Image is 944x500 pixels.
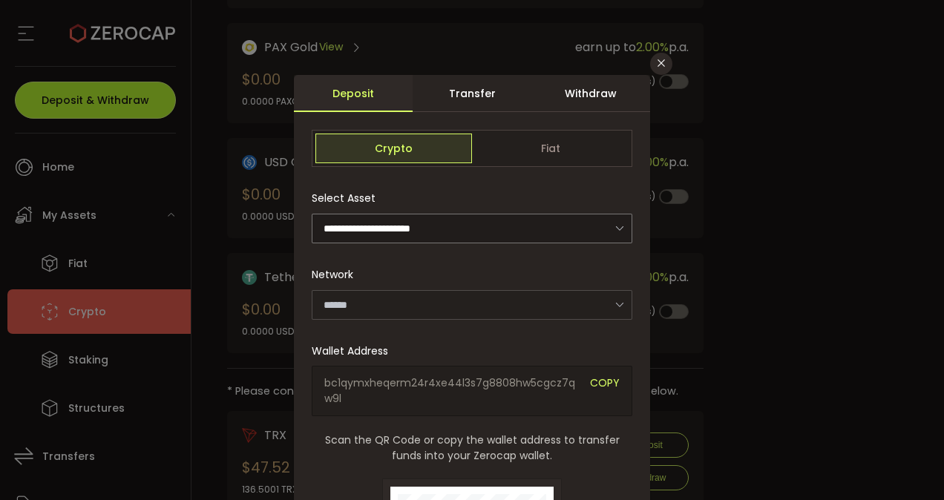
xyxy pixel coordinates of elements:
[413,75,531,112] div: Transfer
[312,191,384,205] label: Select Asset
[315,134,472,163] span: Crypto
[294,75,413,112] div: Deposit
[472,134,629,163] span: Fiat
[650,53,672,75] button: Close
[312,432,632,464] span: Scan the QR Code or copy the wallet address to transfer funds into your Zerocap wallet.
[324,375,579,407] span: bc1qymxheqerm24r4xe44l3s7g8808hw5cgcz7qw9l
[312,267,362,282] label: Network
[312,343,397,358] label: Wallet Address
[764,340,944,500] iframe: Chat Widget
[590,375,620,407] span: COPY
[531,75,650,112] div: Withdraw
